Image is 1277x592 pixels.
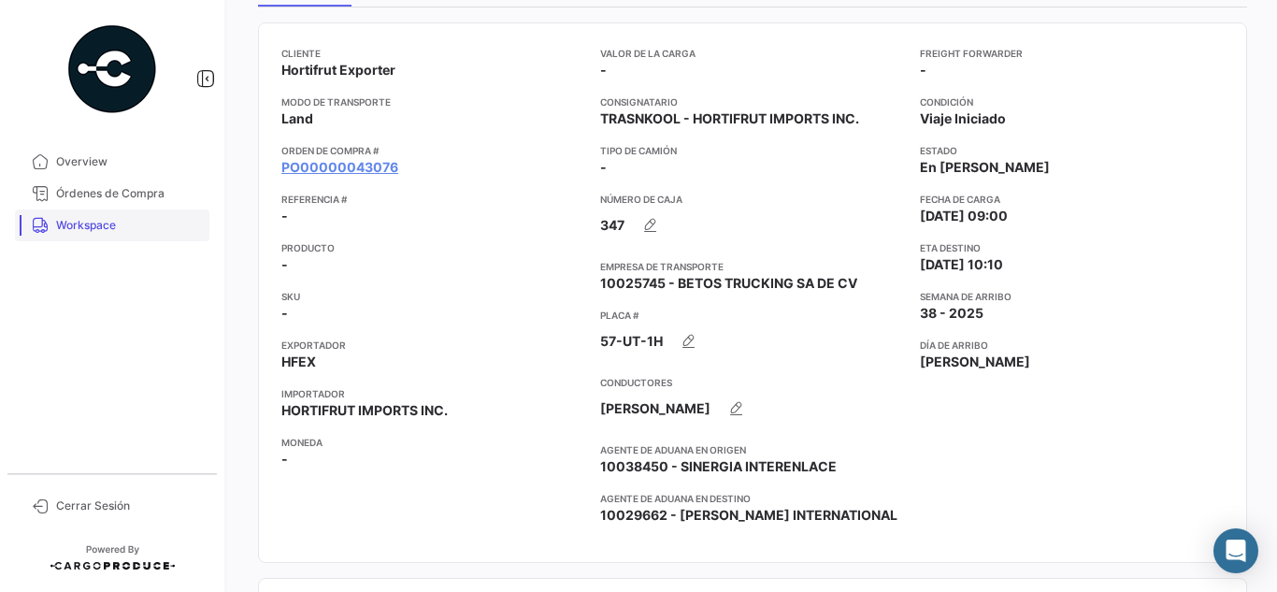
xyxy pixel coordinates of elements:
[281,289,585,304] app-card-info-title: SKU
[281,109,313,128] span: Land
[281,338,585,353] app-card-info-title: Exportador
[920,255,1003,274] span: [DATE] 10:10
[15,178,209,209] a: Órdenes de Compra
[56,498,202,514] span: Cerrar Sesión
[281,240,585,255] app-card-info-title: Producto
[920,304,983,323] span: 38 - 2025
[56,153,202,170] span: Overview
[281,255,288,274] span: -
[56,217,202,234] span: Workspace
[920,240,1224,255] app-card-info-title: ETA Destino
[600,61,607,79] span: -
[281,46,585,61] app-card-info-title: Cliente
[600,442,904,457] app-card-info-title: Agente de Aduana en Origen
[281,158,398,177] a: PO00000043076
[920,192,1224,207] app-card-info-title: Fecha de carga
[15,209,209,241] a: Workspace
[600,46,904,61] app-card-info-title: Valor de la Carga
[600,143,904,158] app-card-info-title: Tipo de Camión
[281,94,585,109] app-card-info-title: Modo de Transporte
[600,399,710,418] span: [PERSON_NAME]
[920,289,1224,304] app-card-info-title: Semana de Arribo
[920,207,1008,225] span: [DATE] 09:00
[15,146,209,178] a: Overview
[920,46,1224,61] app-card-info-title: Freight Forwarder
[65,22,159,116] img: powered-by.png
[600,491,904,506] app-card-info-title: Agente de Aduana en Destino
[281,207,288,225] span: -
[920,353,1030,371] span: [PERSON_NAME]
[600,375,904,390] app-card-info-title: Conductores
[600,274,857,293] span: 10025745 - BETOS TRUCKING SA DE CV
[600,308,904,323] app-card-info-title: Placa #
[600,457,837,476] span: 10038450 - SINERGIA INTERENLACE
[281,450,288,469] span: -
[920,109,1006,128] span: Viaje Iniciado
[920,61,926,79] span: -
[600,94,904,109] app-card-info-title: Consignatario
[920,338,1224,353] app-card-info-title: Día de Arribo
[600,158,607,177] span: -
[281,192,585,207] app-card-info-title: Referencia #
[281,353,316,371] span: HFEX
[600,192,904,207] app-card-info-title: Número de Caja
[281,61,395,79] span: Hortifrut Exporter
[600,506,897,525] span: 10029662 - [PERSON_NAME] INTERNATIONAL
[920,143,1224,158] app-card-info-title: Estado
[281,143,585,158] app-card-info-title: Orden de Compra #
[56,185,202,202] span: Órdenes de Compra
[920,94,1224,109] app-card-info-title: Condición
[281,435,585,450] app-card-info-title: Moneda
[1213,528,1258,573] div: Abrir Intercom Messenger
[600,109,859,128] span: TRASNKOOL - HORTIFRUT IMPORTS INC.
[600,216,624,235] span: 347
[281,386,585,401] app-card-info-title: Importador
[600,332,663,351] span: 57-UT-1H
[600,259,904,274] app-card-info-title: Empresa de Transporte
[281,401,448,420] span: HORTIFRUT IMPORTS INC.
[281,304,288,323] span: -
[920,158,1050,177] span: En [PERSON_NAME]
